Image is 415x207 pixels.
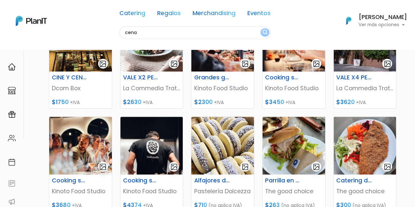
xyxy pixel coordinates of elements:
[247,10,271,18] a: Eventos
[265,187,322,196] p: The good choice
[191,117,254,175] img: thumb_alfajor_maicena2.jpg
[52,187,109,196] p: Kinoto Food Studio
[120,13,183,109] a: gallery-light VALE X2 PERSONAS La Commedia Trattoria $2630 +IVA
[191,13,254,109] a: gallery-light Grandes grupos Kinoto Food Studio $2300 +IVA
[8,198,16,206] img: partners-52edf745621dab592f3b2c58e3bca9d71375a7ef29c3b500c9f145b62cc070d4.svg
[334,117,396,175] img: thumb_WhatsApp_Image_2024-02-15_at_09.36.10__1_.jpeg
[52,84,109,93] p: Dcom Box
[194,84,251,93] p: Kinoto Food Studio
[170,163,178,171] img: gallery-light
[262,30,267,36] img: search_button-432b6d5273f82d61273b3651a40e1bd1b912527efae98b1b7a1b2c0702e16a8d.svg
[119,26,271,39] input: Buscá regalos, desayunos, y más
[190,177,233,184] h6: Alfajores de maicena
[214,99,223,106] span: +IVA
[342,13,356,28] img: PlanIt Logo
[333,13,397,109] a: gallery-light VALE X4 PERSONAS La Commedia Trattoria $3620 +IVA
[336,187,394,196] p: The good choice
[241,163,249,171] img: gallery-light
[143,99,153,106] span: +IVA
[99,163,107,171] img: gallery-light
[338,12,407,29] button: PlanIt Logo [PERSON_NAME] Ver más opciones
[261,177,304,184] h6: Parrilla en la ofi
[49,13,112,109] a: gallery-light CINE Y CENA PARA 2 Dcom Box $1750 +IVA
[123,187,180,196] p: Kinoto Food Studio
[193,10,236,18] a: Merchandising
[99,60,107,68] img: gallery-light
[16,16,47,26] img: PlanIt Logo
[261,74,304,81] h6: Cooking show 1
[8,111,16,118] img: campaigns-02234683943229c281be62815700db0a1741e53638e28bf9629b52c665b00959.svg
[332,74,376,81] h6: VALE X4 PERSONAS
[190,74,233,81] h6: Grandes grupos
[48,74,91,81] h6: CINE Y CENA PARA 2
[8,63,16,71] img: home-e721727adea9d79c4d83392d1f703f7f8bce08238fde08b1acbfd93340b81755.svg
[265,84,322,93] p: Kinoto Food Studio
[119,177,162,184] h6: Cooking show 3
[123,98,141,106] span: $2630
[241,60,249,68] img: gallery-light
[120,117,183,175] img: thumb_584.jpg
[384,163,391,171] img: gallery-light
[119,10,145,18] a: Catering
[34,6,94,19] div: ¿Necesitás ayuda?
[356,99,366,106] span: +IVA
[170,60,178,68] img: gallery-light
[157,10,181,18] a: Regalos
[336,84,394,93] p: La Commedia Trattoria
[359,14,407,20] h6: [PERSON_NAME]
[359,23,407,27] p: Ver más opciones
[194,98,212,106] span: $2300
[52,98,69,106] span: $1750
[262,117,325,175] img: thumb_Captura_de_pantalla_2024-03-08_160027.jpg
[49,117,112,175] img: thumb_5321.jpg
[285,99,295,106] span: +IVA
[8,179,16,187] img: feedback-78b5a0c8f98aac82b08bfc38622c3050aee476f2c9584af64705fc4e61158814.svg
[336,98,355,106] span: $3620
[8,158,16,166] img: calendar-87d922413cdce8b2cf7b7f5f62616a5cf9e4887200fb71536465627b3292af00.svg
[194,187,251,196] p: Pastelería Dolcezza
[48,177,91,184] h6: Cooking show 2
[313,163,320,171] img: gallery-light
[384,60,391,68] img: gallery-light
[8,87,16,94] img: marketplace-4ceaa7011d94191e9ded77b95e3339b90024bf715f7c57f8cf31f2d8c509eaba.svg
[8,134,16,142] img: people-662611757002400ad9ed0e3c099ab2801c6687ba6c219adb57efc949bc21e19d.svg
[332,177,376,184] h6: Catering de milanesas
[119,74,162,81] h6: VALE X2 PERSONAS
[265,98,284,106] span: $3450
[70,99,80,106] span: +IVA
[123,84,180,93] p: La Commedia Trattoria
[313,60,320,68] img: gallery-light
[262,13,325,109] a: gallery-light Cooking show 1 Kinoto Food Studio $3450 +IVA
